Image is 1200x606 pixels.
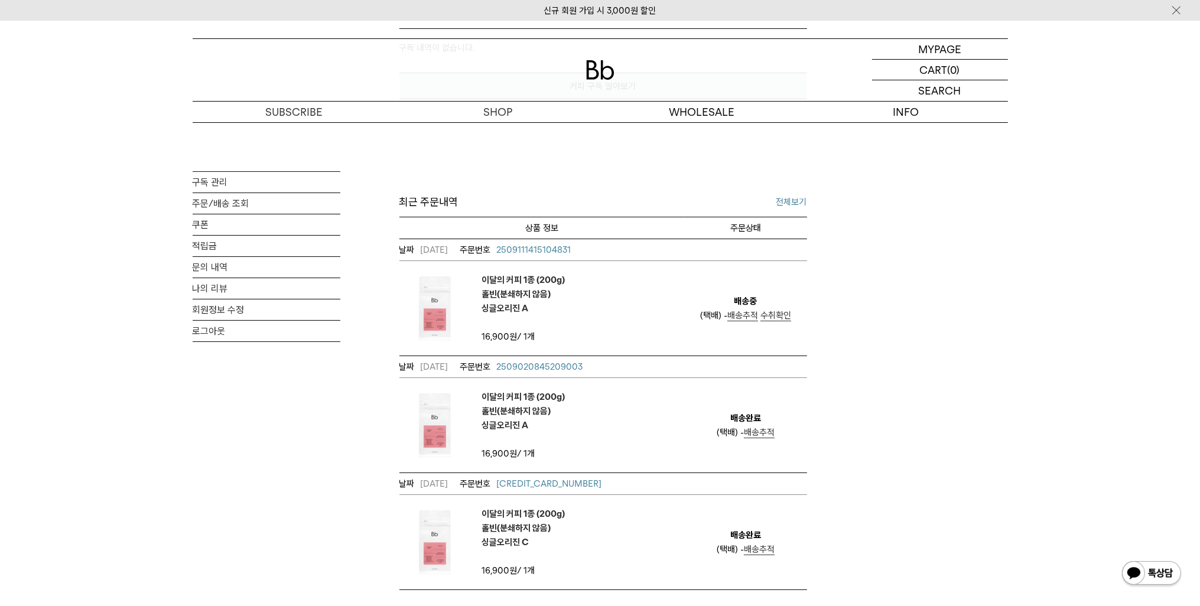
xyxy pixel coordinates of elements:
div: (택배) - [717,425,775,439]
img: 이달의 커피 [399,507,470,578]
img: 이달의 커피 [399,390,470,461]
strong: 16,900원 [482,448,518,459]
a: 배송추적 [744,544,775,555]
a: 문의 내역 [193,257,340,278]
em: 배송중 [734,294,757,308]
em: [DATE] [399,360,448,374]
em: [DATE] [399,477,448,491]
p: MYPAGE [918,39,961,59]
span: 2509020845209003 [497,361,583,372]
strong: 16,900원 [482,565,518,576]
span: 2509111415104831 [497,245,571,255]
p: INFO [804,102,1008,122]
p: CART [920,60,948,80]
span: 최근 주문내역 [399,194,458,211]
td: / 1개 [482,563,583,578]
td: / 1개 [482,330,583,344]
th: 주문상태 [685,217,807,239]
div: (택배) - [700,308,791,322]
a: 로그아웃 [193,321,340,341]
div: (택배) - [717,542,775,556]
em: 배송완료 [730,411,761,425]
th: 상품명/옵션 [399,217,685,239]
a: [CREDIT_CARD_NUMBER] [460,477,602,491]
a: 2509020845209003 [460,360,583,374]
img: 카카오톡 채널 1:1 채팅 버튼 [1121,560,1182,588]
a: 수취확인 [760,310,791,321]
a: 배송추적 [727,310,758,321]
strong: 16,900원 [482,331,518,342]
p: SEARCH [919,80,961,101]
em: [DATE] [399,243,448,257]
em: 배송완료 [730,528,761,542]
td: / 1개 [482,447,583,461]
span: [CREDIT_CARD_NUMBER] [497,478,602,489]
em: 이달의 커피 1종 (200g) 홀빈(분쇄하지 않음) 싱글오리진 A [482,390,565,432]
em: 이달의 커피 1종 (200g) 홀빈(분쇄하지 않음) 싱글오리진 C [482,507,565,549]
img: 로고 [586,60,614,80]
a: 이달의 커피 1종 (200g)홀빈(분쇄하지 않음)싱글오리진 A [482,390,565,432]
a: 나의 리뷰 [193,278,340,299]
a: 배송추적 [744,427,775,438]
a: 적립금 [193,236,340,256]
a: 구독 관리 [193,172,340,193]
p: WHOLESALE [600,102,804,122]
a: CART (0) [872,60,1008,80]
p: (0) [948,60,960,80]
img: 이달의 커피 [399,273,470,344]
a: 이달의 커피 1종 (200g)홀빈(분쇄하지 않음)싱글오리진 A [482,273,565,315]
a: 전체보기 [776,195,807,209]
a: 회원정보 수정 [193,299,340,320]
a: SUBSCRIBE [193,102,396,122]
a: 쿠폰 [193,214,340,235]
a: SHOP [396,102,600,122]
a: 주문/배송 조회 [193,193,340,214]
a: MYPAGE [872,39,1008,60]
a: 이달의 커피 1종 (200g)홀빈(분쇄하지 않음)싱글오리진 C [482,507,565,549]
a: 2509111415104831 [460,243,571,257]
em: 이달의 커피 1종 (200g) 홀빈(분쇄하지 않음) 싱글오리진 A [482,273,565,315]
a: 신규 회원 가입 시 3,000원 할인 [544,5,656,16]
